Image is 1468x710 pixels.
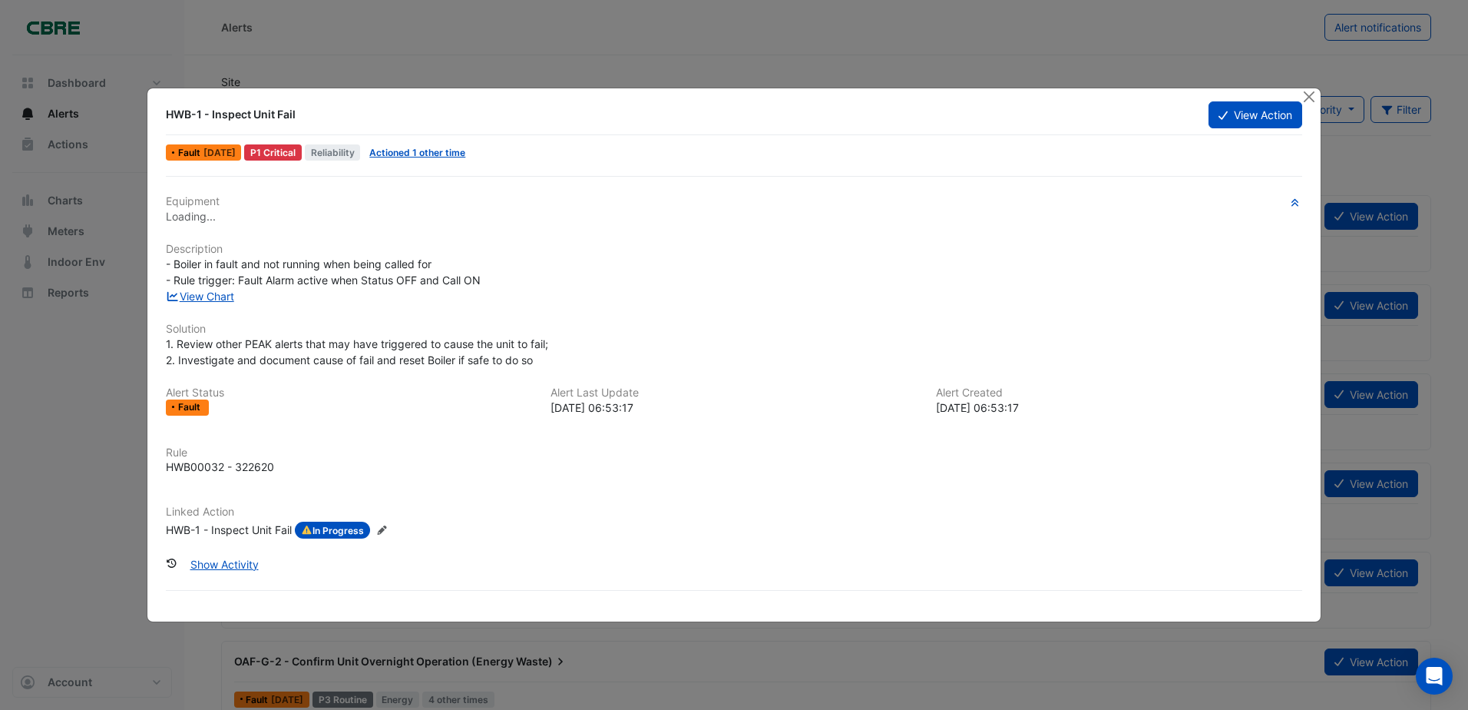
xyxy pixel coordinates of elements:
h6: Rule [166,446,1302,460]
button: Close [1301,88,1318,105]
div: [DATE] 06:53:17 [550,400,917,416]
span: In Progress [295,522,370,539]
h6: Solution [166,323,1302,336]
span: Reliability [305,144,361,161]
div: HWB-1 - Inspect Unit Fail [166,522,292,539]
span: 1. Review other PEAK alerts that may have triggered to cause the unit to fail; 2. Investigate and... [166,337,551,367]
h6: Alert Created [936,387,1302,400]
div: HWB00032 - 322620 [166,459,274,475]
div: P1 Critical [244,144,302,161]
fa-icon: Edit Linked Action [376,525,388,536]
h6: Alert Last Update [550,387,917,400]
h6: Description [166,243,1302,256]
div: HWB-1 - Inspect Unit Fail [166,107,1189,122]
span: Fault [178,403,203,412]
a: View Chart [166,290,234,303]
h6: Alert Status [166,387,532,400]
span: Fault [178,148,203,158]
div: Open Intercom Messenger [1416,658,1453,695]
h6: Equipment [166,195,1302,208]
h6: Linked Action [166,506,1302,519]
span: Wed 24-Sep-2025 06:53 AEST [203,147,236,158]
a: Actioned 1 other time [369,147,465,158]
div: [DATE] 06:53:17 [936,400,1302,416]
span: Loading... [166,210,216,223]
button: View Action [1208,101,1302,128]
span: - Boiler in fault and not running when being called for - Rule trigger: Fault Alarm active when S... [166,257,481,287]
button: Show Activity [180,551,269,578]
